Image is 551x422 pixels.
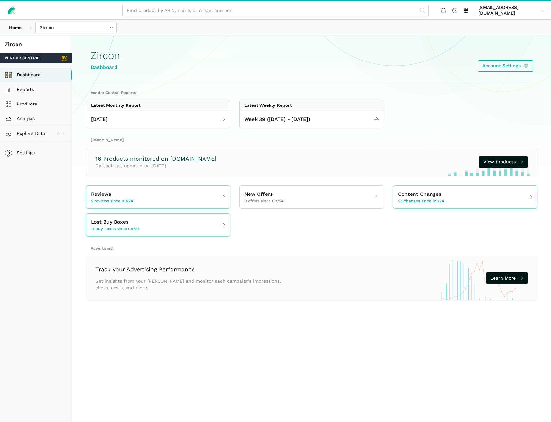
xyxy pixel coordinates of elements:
[95,265,285,273] h3: Track your Advertising Performance
[95,162,216,169] p: Dataset last updated on [DATE]
[122,5,429,16] input: Find product by ASIN, name, or model number
[86,216,230,234] a: Lost Buy Boxes 11 buy boxes since 09/24
[91,218,128,226] span: Lost Buy Boxes
[86,188,230,206] a: Reviews 2 reviews since 09/24
[393,188,537,206] a: Content Changes 25 changes since 09/24
[240,113,383,126] a: Week 39 ([DATE] - [DATE])
[479,5,538,16] span: [EMAIL_ADDRESS][DOMAIN_NAME]
[5,40,68,49] div: Zircon
[244,116,310,124] span: Week 39 ([DATE] - [DATE])
[478,60,533,72] a: Account Settings
[86,113,230,126] a: [DATE]
[483,159,516,165] span: View Products
[91,246,533,251] h2: Advertising
[5,55,40,61] span: Vendor Central
[35,22,117,33] input: Zircon
[91,190,111,198] span: Reviews
[490,275,516,282] span: Learn More
[486,272,528,284] a: Learn More
[398,190,441,198] span: Content Changes
[5,22,26,33] a: Home
[91,90,533,96] h2: Vendor Central Reports
[479,156,528,168] a: View Products
[91,103,141,108] div: Latest Monthly Report
[476,4,546,17] a: [EMAIL_ADDRESS][DOMAIN_NAME]
[91,226,140,232] span: 11 buy boxes since 09/24
[91,137,533,143] h2: [DOMAIN_NAME]
[91,63,120,72] div: Dashboard
[244,103,292,108] div: Latest Weekly Report
[244,198,284,204] span: 0 offers since 09/24
[91,198,133,204] span: 2 reviews since 09/24
[244,190,273,198] span: New Offers
[91,50,120,61] h1: Zircon
[95,155,216,163] h3: 16 Products monitored on [DOMAIN_NAME]
[91,116,108,124] span: [DATE]
[398,198,444,204] span: 25 changes since 09/24
[7,130,45,138] span: Explore Data
[240,188,383,206] a: New Offers 0 offers since 09/24
[95,278,285,291] p: Get insights from your [PERSON_NAME] and monitor each campaign’s impressions, clicks, costs, and ...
